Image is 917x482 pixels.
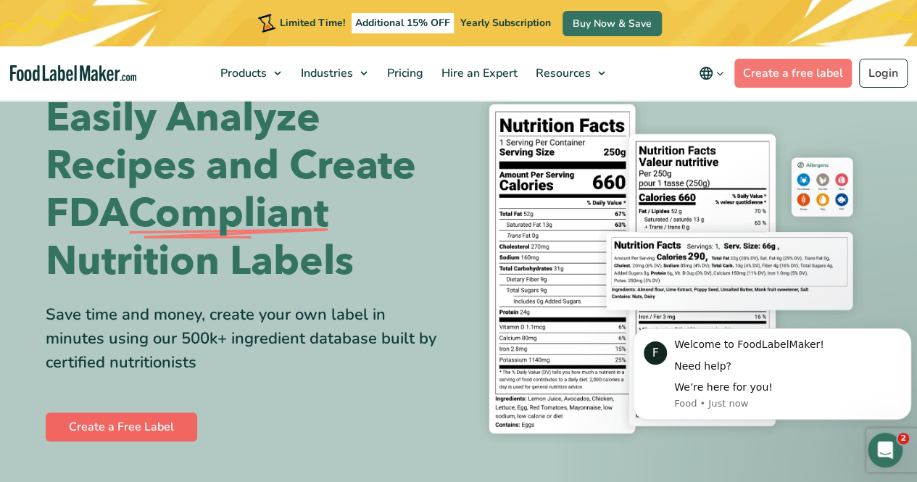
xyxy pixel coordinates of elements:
span: Products [216,65,268,81]
a: Create a Free Label [46,412,197,441]
a: Industries [292,46,375,100]
a: Resources [527,46,613,100]
iframe: Intercom live chat [868,433,903,468]
span: Limited Time! [280,16,345,30]
a: Create a free label [734,59,852,88]
span: Pricing [383,65,425,81]
span: Yearly Subscription [460,16,551,30]
span: Resources [531,65,592,81]
span: 2 [897,433,909,444]
a: Products [212,46,289,100]
span: Additional 15% OFF [352,13,454,33]
h1: Easily Analyze Recipes and Create FDA Nutrition Labels [46,94,448,286]
a: Hire an Expert [433,46,523,100]
div: Save time and money, create your own label in minutes using our 500k+ ingredient database built b... [46,303,448,375]
a: Login [859,59,908,88]
span: Hire an Expert [437,65,519,81]
a: Food Label Maker homepage [10,65,136,82]
a: Pricing [378,46,429,100]
span: Compliant [128,190,328,238]
a: Buy Now & Save [563,11,662,36]
span: Industries [296,65,354,81]
button: Change language [689,59,734,88]
iframe: Intercom notifications message [627,316,917,428]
